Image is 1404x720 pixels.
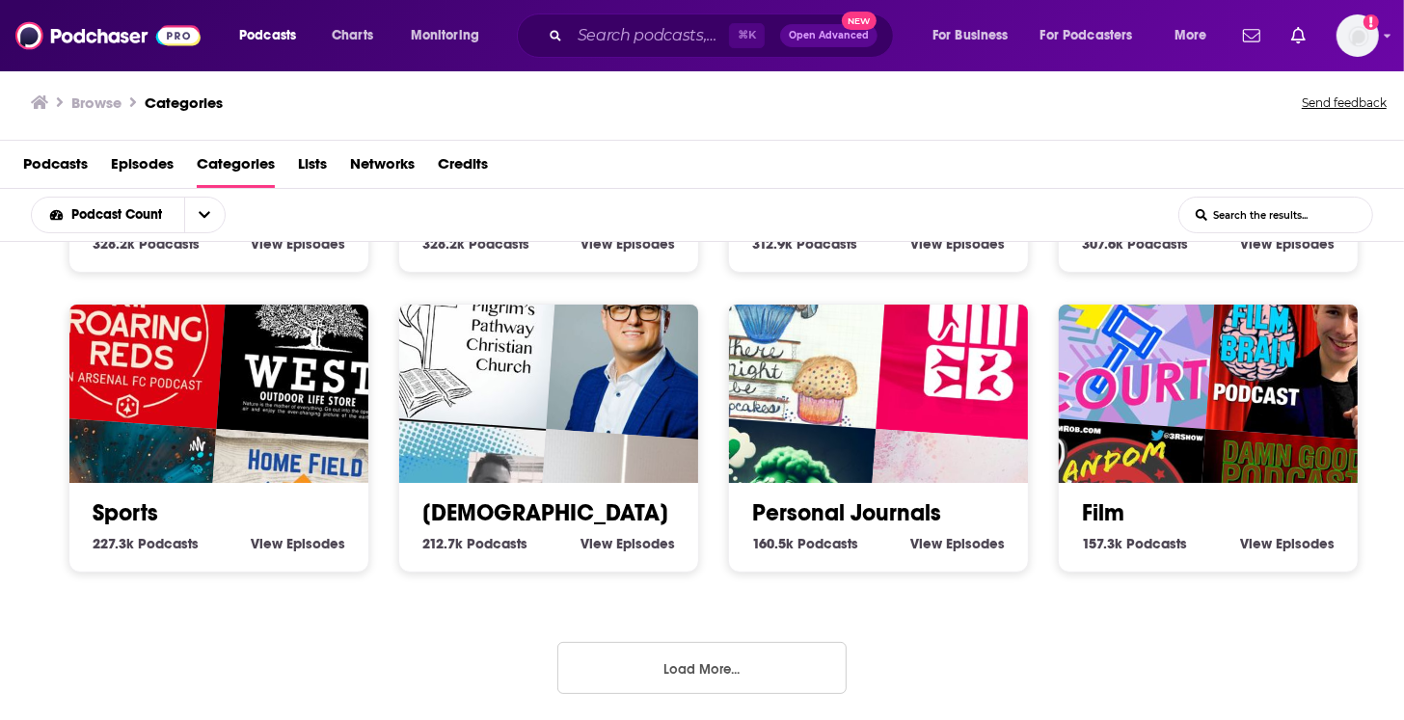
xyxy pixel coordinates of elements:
a: Categories [145,93,223,112]
a: 328.2k Fitness Podcasts [93,235,200,253]
button: open menu [1028,20,1161,51]
img: 90s Court [1027,238,1219,430]
img: Pilgrim's Pathway Ministries [367,238,559,430]
span: 328.2k [422,235,465,253]
svg: Add a profile image [1363,14,1379,30]
a: Lists [298,148,327,188]
a: 307.6k Comedy Podcasts [1082,235,1188,253]
a: Podcasts [23,148,88,188]
a: 227.3k Sports Podcasts [93,535,199,552]
span: Categories [197,148,275,188]
span: Open Advanced [789,31,869,40]
button: Open AdvancedNew [780,24,877,47]
a: Episodes [111,148,174,188]
h3: Browse [71,93,121,112]
span: View [910,535,942,552]
a: View Comedy Episodes [1240,235,1335,253]
span: View [251,535,283,552]
span: Episodes [616,535,675,552]
a: Show notifications dropdown [1283,19,1313,52]
a: View Film Episodes [1240,535,1335,552]
button: open menu [226,20,321,51]
span: Podcasts [469,235,529,253]
a: Credits [438,148,488,188]
span: View [580,535,612,552]
button: Show profile menu [1336,14,1379,57]
span: More [1174,22,1207,49]
h2: Choose List sort [31,197,256,233]
span: Logged in as lizziehan [1336,14,1379,57]
span: 157.3k [1082,535,1122,552]
span: 212.7k [422,535,463,552]
a: [DEMOGRAPHIC_DATA] [422,498,668,527]
button: Send feedback [1296,90,1392,117]
span: Episodes [286,535,345,552]
span: 312.9k [752,235,793,253]
a: Personal Journals [752,498,941,527]
button: open menu [919,20,1033,51]
span: Episodes [616,235,675,253]
img: Podchaser - Follow, Share and Rate Podcasts [15,17,201,54]
a: 328.2k Music Podcasts [422,235,529,253]
a: View News Episodes [910,235,1005,253]
img: Um mundo em branco - Podcast [876,251,1067,442]
a: View [DEMOGRAPHIC_DATA] Episodes [580,535,675,552]
a: 160.5k Personal Journals Podcasts [752,535,858,552]
span: 160.5k [752,535,794,552]
span: 227.3k [93,535,134,552]
span: Podcasts [797,535,858,552]
span: Podcasts [239,22,296,49]
a: View Music Episodes [580,235,675,253]
span: View [580,235,612,253]
a: Film [1082,498,1124,527]
img: Rediscover the Gospel [546,251,738,442]
button: Load More... [557,642,847,694]
span: Episodes [946,235,1005,253]
span: For Business [932,22,1009,49]
span: View [1240,235,1272,253]
span: Episodes [286,235,345,253]
span: Podcasts [138,535,199,552]
span: 328.2k [93,235,135,253]
span: Episodes [946,535,1005,552]
img: There Might Be Cupcakes Podcast [697,238,889,430]
input: Search podcasts, credits, & more... [570,20,729,51]
button: open menu [397,20,504,51]
a: Networks [350,148,415,188]
span: Podcasts [1126,535,1187,552]
img: WEST アウトドアライフスタイル [216,251,408,442]
img: Rip Roaring Reds | Arsenal Podcast [38,238,229,430]
span: View [251,235,283,253]
a: 312.9k News Podcasts [752,235,857,253]
span: View [910,235,942,253]
span: Episodes [1276,535,1335,552]
span: ⌘ K [729,23,765,48]
span: Charts [332,22,373,49]
span: Podcasts [467,535,527,552]
a: Charts [319,20,385,51]
span: Monitoring [411,22,479,49]
span: View [1240,535,1272,552]
span: For Podcasters [1040,22,1133,49]
img: The Film Brain Podcast [1205,251,1397,442]
a: View Personal Journals Episodes [910,535,1005,552]
a: 157.3k Film Podcasts [1082,535,1187,552]
a: Sports [93,498,158,527]
span: 307.6k [1082,235,1123,253]
button: open menu [184,198,225,232]
span: Podcasts [796,235,857,253]
span: Podcasts [139,235,200,253]
span: New [842,12,877,30]
span: Podcasts [1127,235,1188,253]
